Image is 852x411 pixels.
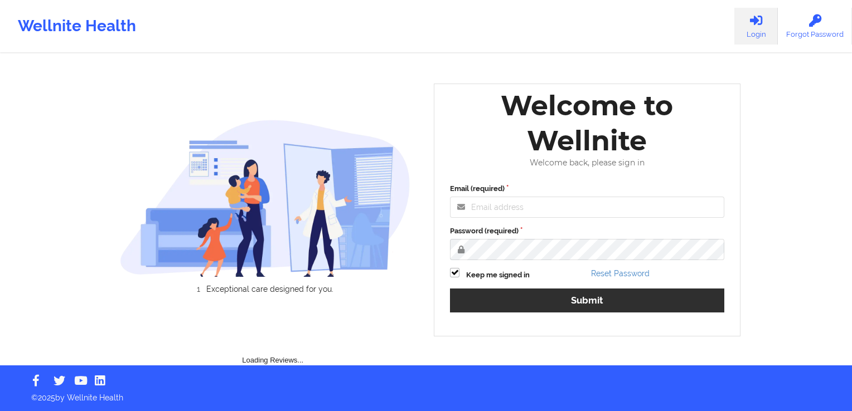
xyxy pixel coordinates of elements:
[450,197,724,218] input: Email address
[120,119,411,277] img: wellnite-auth-hero_200.c722682e.png
[129,285,410,293] li: Exceptional care designed for you.
[442,158,732,168] div: Welcome back, please sign in
[450,226,724,237] label: Password (required)
[450,288,724,312] button: Submit
[591,269,650,278] a: Reset Password
[442,88,732,158] div: Welcome to Wellnite
[466,270,530,281] label: Keep me signed in
[23,384,829,403] p: © 2025 by Wellnite Health
[120,312,427,366] div: Loading Reviews...
[450,183,724,194] label: Email (required)
[778,8,852,45] a: Forgot Password
[734,8,778,45] a: Login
